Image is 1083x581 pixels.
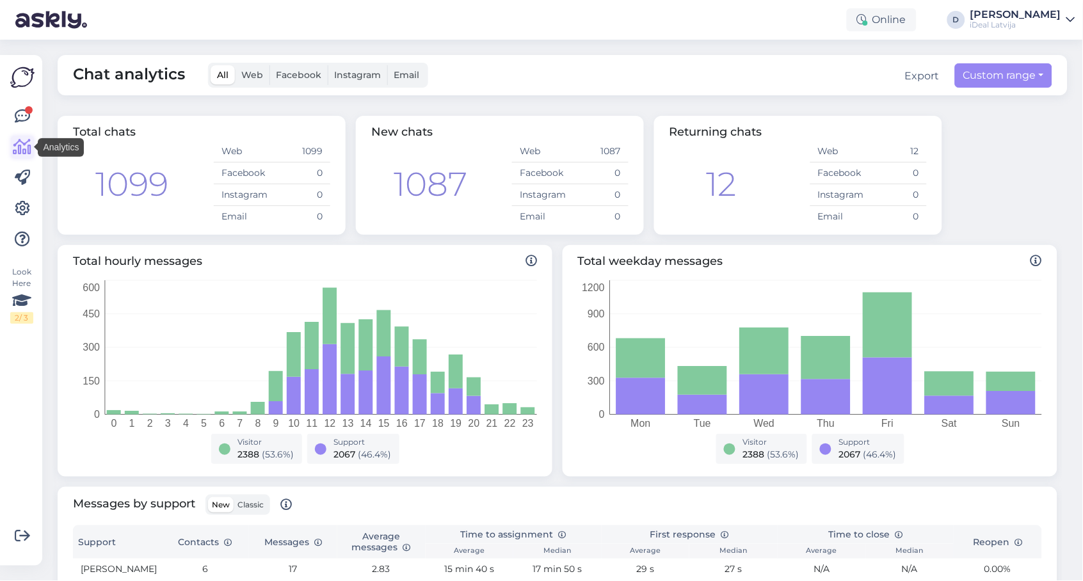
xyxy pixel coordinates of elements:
tspan: 600 [83,283,100,294]
td: Email [810,206,869,228]
span: 2388 [743,449,765,460]
td: 0 [272,184,330,206]
span: Chat analytics [73,63,185,88]
tspan: 22 [504,418,516,429]
tspan: 9 [273,418,279,429]
tspan: 18 [432,418,444,429]
td: Web [512,141,570,163]
tspan: Thu [817,418,835,429]
tspan: 16 [396,418,408,429]
td: 15 min 40 s [426,559,514,580]
tspan: 300 [588,376,605,386]
tspan: 15 [378,418,390,429]
tspan: 1200 [582,283,605,294]
th: Contacts [161,525,250,559]
td: Facebook [214,163,272,184]
tspan: Fri [882,418,894,429]
td: Instagram [512,184,570,206]
div: 12 [707,159,737,209]
td: 12 [869,141,927,163]
tspan: 20 [469,418,480,429]
tspan: 0 [94,410,100,420]
tspan: 300 [83,342,100,353]
span: 2067 [839,449,861,460]
div: Online [847,8,917,31]
td: Facebook [810,163,869,184]
tspan: 4 [183,418,189,429]
td: Instagram [214,184,272,206]
tspan: 21 [486,418,498,429]
th: Average [778,544,866,559]
tspan: 7 [237,418,243,429]
span: Total weekday messages [578,253,1042,270]
td: N/A [778,559,866,580]
td: 0 [570,206,629,228]
tspan: Wed [754,418,775,429]
th: Average [602,544,690,559]
tspan: 1 [129,418,135,429]
a: [PERSON_NAME]iDeal Latvija [970,10,1075,30]
tspan: 10 [288,418,300,429]
td: 17 min 50 s [513,559,602,580]
tspan: 17 [414,418,426,429]
td: Web [810,141,869,163]
tspan: 600 [588,342,605,353]
tspan: 23 [522,418,534,429]
th: Median [866,544,954,559]
td: 0 [869,184,927,206]
td: 17 [249,559,337,580]
td: 0 [272,206,330,228]
button: Export [905,68,940,84]
tspan: 8 [255,418,261,429]
span: ( 46.4 %) [863,449,897,460]
div: iDeal Latvija [970,20,1061,30]
td: 2.83 [337,559,426,580]
span: ( 46.4 %) [358,449,392,460]
tspan: 19 [451,418,462,429]
th: Reopen [954,525,1042,559]
tspan: 14 [360,418,372,429]
td: 0 [570,163,629,184]
td: N/A [866,559,954,580]
th: Time to assignment [426,525,602,544]
div: Support [839,436,897,448]
td: Instagram [810,184,869,206]
td: 0 [869,163,927,184]
td: Email [512,206,570,228]
div: Look Here [10,266,33,324]
tspan: 900 [588,308,605,319]
tspan: 12 [325,418,336,429]
td: 1087 [570,141,629,163]
span: 2388 [238,449,260,460]
th: Average messages [337,525,426,559]
td: Email [214,206,272,228]
span: Total hourly messages [73,253,537,270]
tspan: 5 [201,418,207,429]
span: ( 53.6 %) [767,449,799,460]
span: Classic [237,500,264,509]
tspan: Sat [942,418,958,429]
span: ( 53.6 %) [262,449,294,460]
tspan: Tue [694,418,711,429]
span: Email [394,69,419,81]
th: Messages [249,525,337,559]
span: 2067 [334,449,356,460]
tspan: 6 [219,418,225,429]
div: Visitor [743,436,799,448]
div: Support [334,436,392,448]
td: 0 [272,163,330,184]
td: 0 [570,184,629,206]
span: Total chats [73,125,136,139]
span: Facebook [276,69,321,81]
tspan: 2 [147,418,153,429]
th: Average [426,544,514,559]
img: Askly Logo [10,65,35,90]
div: Analytics [38,138,84,157]
span: New [212,500,230,509]
td: 0.00% [954,559,1042,580]
span: Instagram [334,69,381,81]
div: 1087 [394,159,467,209]
tspan: 0 [111,418,117,429]
td: [PERSON_NAME] [73,559,161,580]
